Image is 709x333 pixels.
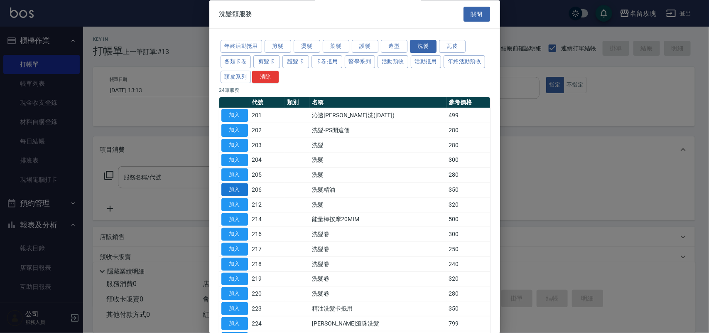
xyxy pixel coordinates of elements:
button: 年終活動預收 [444,55,485,68]
td: 499 [447,108,490,123]
td: 320 [447,197,490,212]
td: 300 [447,227,490,242]
td: 219 [250,272,285,287]
button: 剪髮 [265,40,291,53]
td: 202 [250,123,285,138]
td: 799 [447,316,490,331]
td: 洗髮卷 [310,257,447,272]
button: 清除 [252,71,279,84]
td: 280 [447,138,490,153]
button: 護髮卡 [282,55,309,68]
th: 參考價格 [447,98,490,109]
td: 214 [250,212,285,227]
button: 卡卷抵用 [312,55,342,68]
td: 沁透[PERSON_NAME]洗([DATE]) [310,108,447,123]
td: 280 [447,123,490,138]
button: 加入 [221,273,248,286]
button: 洗髮 [410,40,437,53]
td: 206 [250,183,285,197]
td: 洗髮 [310,197,447,212]
button: 護髮 [352,40,378,53]
th: 類別 [285,98,310,109]
button: 加入 [221,109,248,122]
button: 染髮 [323,40,349,53]
td: 洗髮-PS開這個 [310,123,447,138]
button: 加入 [221,169,248,182]
button: 加入 [221,288,248,301]
td: 240 [447,257,490,272]
td: 220 [250,286,285,301]
button: 醫學系列 [345,55,375,68]
td: [PERSON_NAME]滾珠洗髮 [310,316,447,331]
td: 洗髮卷 [310,272,447,287]
td: 350 [447,183,490,197]
button: 頭皮系列 [221,71,251,84]
td: 洗髮卷 [310,227,447,242]
td: 洗髮精油 [310,183,447,197]
td: 洗髮 [310,153,447,168]
td: 300 [447,153,490,168]
td: 218 [250,257,285,272]
button: 活動預收 [378,55,408,68]
button: 瓦皮 [439,40,466,53]
th: 代號 [250,98,285,109]
button: 燙髮 [294,40,320,53]
button: 加入 [221,258,248,271]
p: 24 筆服務 [219,87,490,94]
td: 217 [250,242,285,257]
button: 造型 [381,40,407,53]
td: 205 [250,168,285,183]
td: 212 [250,197,285,212]
td: 洗髮 [310,138,447,153]
button: 剪髮卡 [253,55,280,68]
td: 500 [447,212,490,227]
button: 加入 [221,243,248,256]
td: 洗髮卷 [310,286,447,301]
button: 關閉 [464,7,490,22]
td: 223 [250,301,285,316]
button: 年終活動抵用 [221,40,262,53]
button: 加入 [221,154,248,167]
button: 各類卡卷 [221,55,251,68]
td: 224 [250,316,285,331]
td: 能量棒按摩20MIM [310,212,447,227]
button: 加入 [221,184,248,197]
td: 洗髮 [310,168,447,183]
td: 204 [250,153,285,168]
button: 加入 [221,317,248,330]
button: 加入 [221,228,248,241]
td: 280 [447,286,490,301]
button: 加入 [221,213,248,226]
th: 名稱 [310,98,447,109]
button: 加入 [221,124,248,137]
td: 216 [250,227,285,242]
td: 精油洗髮卡抵用 [310,301,447,316]
span: 洗髮類服務 [219,10,253,18]
button: 加入 [221,198,248,211]
button: 加入 [221,303,248,316]
td: 280 [447,168,490,183]
td: 201 [250,108,285,123]
td: 350 [447,301,490,316]
button: 活動抵用 [411,55,442,68]
button: 加入 [221,139,248,152]
td: 203 [250,138,285,153]
td: 320 [447,272,490,287]
td: 250 [447,242,490,257]
td: 洗髮卷 [310,242,447,257]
